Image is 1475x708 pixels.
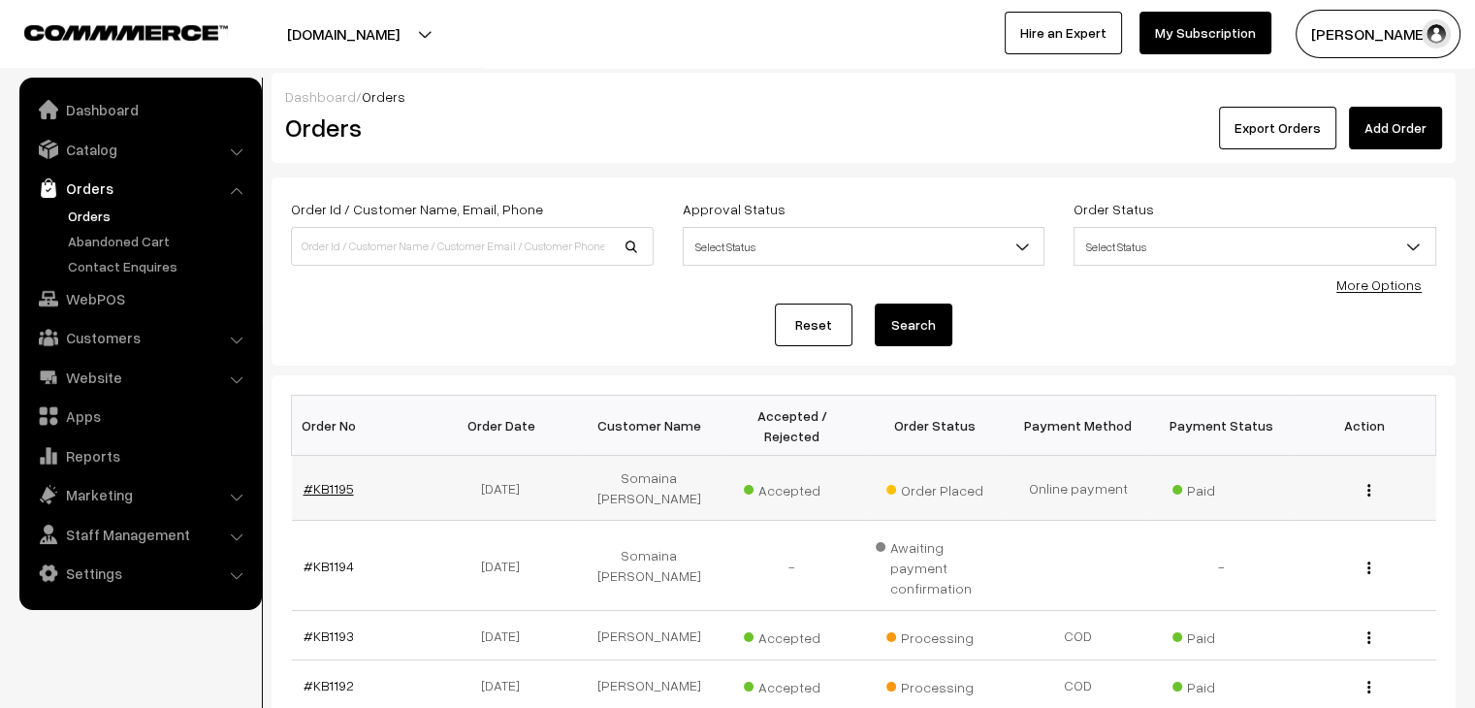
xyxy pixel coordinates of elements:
[304,480,354,497] a: #KB1195
[24,360,255,395] a: Website
[219,10,467,58] button: [DOMAIN_NAME]
[193,113,208,128] img: tab_keywords_by_traffic_grey.svg
[24,132,255,167] a: Catalog
[362,88,405,105] span: Orders
[1150,396,1294,456] th: Payment Status
[292,396,435,456] th: Order No
[1367,681,1370,693] img: Menu
[24,92,255,127] a: Dashboard
[684,230,1044,264] span: Select Status
[775,304,852,346] a: Reset
[886,623,983,648] span: Processing
[864,396,1008,456] th: Order Status
[24,556,255,591] a: Settings
[31,31,47,47] img: logo_orange.svg
[876,532,996,598] span: Awaiting payment confirmation
[63,231,255,251] a: Abandoned Cart
[578,456,721,521] td: Somaina [PERSON_NAME]
[1005,12,1122,54] a: Hire an Expert
[886,475,983,500] span: Order Placed
[1139,12,1271,54] a: My Subscription
[683,199,786,219] label: Approval Status
[744,672,841,697] span: Accepted
[1074,230,1435,264] span: Select Status
[31,50,47,66] img: website_grey.svg
[1422,19,1451,48] img: user
[24,438,255,473] a: Reports
[24,171,255,206] a: Orders
[24,477,255,512] a: Marketing
[1074,199,1154,219] label: Order Status
[1296,10,1460,58] button: [PERSON_NAME]…
[1367,631,1370,644] img: Menu
[1219,107,1336,149] button: Export Orders
[434,456,578,521] td: [DATE]
[1172,623,1269,648] span: Paid
[1007,456,1150,521] td: Online payment
[744,475,841,500] span: Accepted
[304,628,354,644] a: #KB1193
[1172,475,1269,500] span: Paid
[578,521,721,611] td: Somaina [PERSON_NAME]
[578,611,721,660] td: [PERSON_NAME]
[304,677,354,693] a: #KB1192
[1349,107,1442,149] a: Add Order
[434,396,578,456] th: Order Date
[886,672,983,697] span: Processing
[52,113,68,128] img: tab_domain_overview_orange.svg
[683,227,1045,266] span: Select Status
[1367,562,1370,574] img: Menu
[1367,484,1370,497] img: Menu
[875,304,952,346] button: Search
[721,396,864,456] th: Accepted / Rejected
[285,113,652,143] h2: Orders
[1007,396,1150,456] th: Payment Method
[304,558,354,574] a: #KB1194
[24,399,255,434] a: Apps
[744,623,841,648] span: Accepted
[24,281,255,316] a: WebPOS
[434,521,578,611] td: [DATE]
[1007,611,1150,660] td: COD
[578,396,721,456] th: Customer Name
[214,114,327,127] div: Keywords by Traffic
[285,88,356,105] a: Dashboard
[24,320,255,355] a: Customers
[1293,396,1436,456] th: Action
[54,31,95,47] div: v 4.0.25
[1336,276,1422,293] a: More Options
[63,256,255,276] a: Contact Enquires
[1074,227,1436,266] span: Select Status
[63,206,255,226] a: Orders
[291,227,654,266] input: Order Id / Customer Name / Customer Email / Customer Phone
[434,611,578,660] td: [DATE]
[24,25,228,40] img: COMMMERCE
[285,86,1442,107] div: /
[24,517,255,552] a: Staff Management
[1172,672,1269,697] span: Paid
[721,521,864,611] td: -
[24,19,194,43] a: COMMMERCE
[50,50,213,66] div: Domain: [DOMAIN_NAME]
[291,199,543,219] label: Order Id / Customer Name, Email, Phone
[74,114,174,127] div: Domain Overview
[1150,521,1294,611] td: -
